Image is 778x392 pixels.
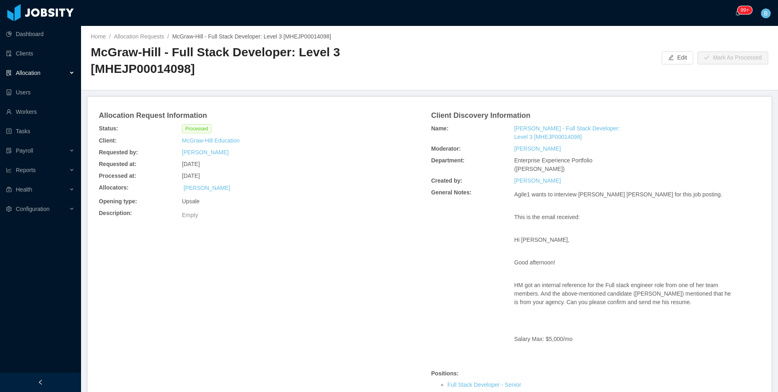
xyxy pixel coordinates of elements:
[514,145,561,153] a: [PERSON_NAME]
[431,188,472,197] b: General Notes:
[431,110,530,121] article: Client Discovery Information
[16,70,41,76] span: Allocation
[6,26,75,42] a: icon: pie-chartDashboard
[514,177,561,185] a: [PERSON_NAME]
[99,136,117,145] b: Client:
[99,197,137,206] b: Opening type:
[6,45,75,62] a: icon: auditClients
[99,160,137,168] b: Requested at:
[182,124,212,133] span: Processed
[6,187,12,192] i: icon: medicine-box
[514,335,733,343] p: Salary Max: $5,000/mo
[514,258,733,267] p: Good afternoon!
[99,183,128,192] b: Allocators:
[99,124,118,133] b: Status:
[514,281,733,307] p: HM got an internal reference for the Full stack engineer role from one of her team members. And t...
[182,160,200,168] span: [DATE]
[764,9,767,18] span: B
[91,44,430,77] h2: McGraw-Hill - Full Stack Developer: Level 3 [MHEJP00014098]
[6,84,75,100] a: icon: robotUsers
[447,381,521,388] span: Full Stack Developer - Senior
[431,156,464,165] b: Department:
[6,167,12,173] i: icon: line-chart
[16,147,33,154] span: Payroll
[431,370,459,377] b: Positions:
[662,51,693,64] button: icon: editEdit
[6,206,12,212] i: icon: setting
[182,148,229,157] a: [PERSON_NAME]
[172,33,331,40] span: McGraw-Hill - Full Stack Developer: Level 3 [MHEJP00014098]
[6,104,75,120] a: icon: userWorkers
[99,110,207,121] article: Allocation Request Information
[16,167,36,173] span: Reports
[735,10,741,16] i: icon: bell
[182,172,200,180] span: [DATE]
[6,148,12,153] i: icon: file-protect
[431,145,461,153] b: Moderator:
[16,186,32,193] span: Health
[114,33,164,40] a: Allocation Requests
[167,33,169,40] span: /
[16,206,49,212] span: Configuration
[184,184,230,192] a: [PERSON_NAME]
[513,155,623,175] div: Enterprise Experience Portfolio ([PERSON_NAME])
[182,136,239,145] a: McGraw-Hill Education
[91,33,106,40] a: Home
[6,70,12,76] i: icon: solution
[514,236,733,244] p: Hi [PERSON_NAME],
[737,6,752,14] sup: 245
[6,123,75,139] a: icon: profileTasks
[99,148,138,157] b: Requested by:
[514,190,733,199] p: Agile1 wants to interview [PERSON_NAME] [PERSON_NAME] for this job posting.
[99,172,136,180] b: Processed at:
[431,124,449,133] b: Name:
[514,213,733,222] p: This is the email received:
[182,212,198,218] span: Empty
[109,33,111,40] span: /
[514,124,622,141] a: [PERSON_NAME] - Full Stack Developer: Level 3 [MHEJP00014098]
[182,197,200,206] span: Upsale
[431,177,462,185] b: Created by:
